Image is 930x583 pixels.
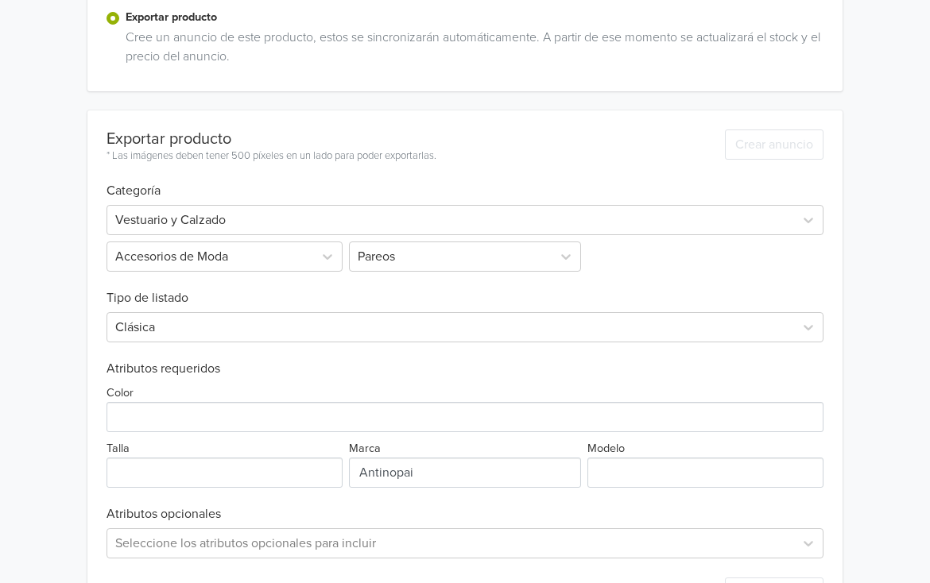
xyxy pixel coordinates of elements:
div: Exportar producto [107,129,436,149]
h6: Categoría [107,164,823,199]
label: Modelo [587,440,625,458]
label: Marca [349,440,381,458]
label: Color [107,384,134,402]
h6: Atributos requeridos [107,361,823,376]
div: Cree un anuncio de este producto, estos se sincronizarán automáticamente. A partir de ese momento... [119,28,823,72]
h6: Tipo de listado [107,272,823,306]
div: * Las imágenes deben tener 500 píxeles en un lado para poder exportarlas. [107,149,436,164]
button: Crear anuncio [725,129,823,160]
label: Exportar producto [126,9,823,26]
h6: Atributos opcionales [107,507,823,522]
label: Talla [107,440,130,458]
